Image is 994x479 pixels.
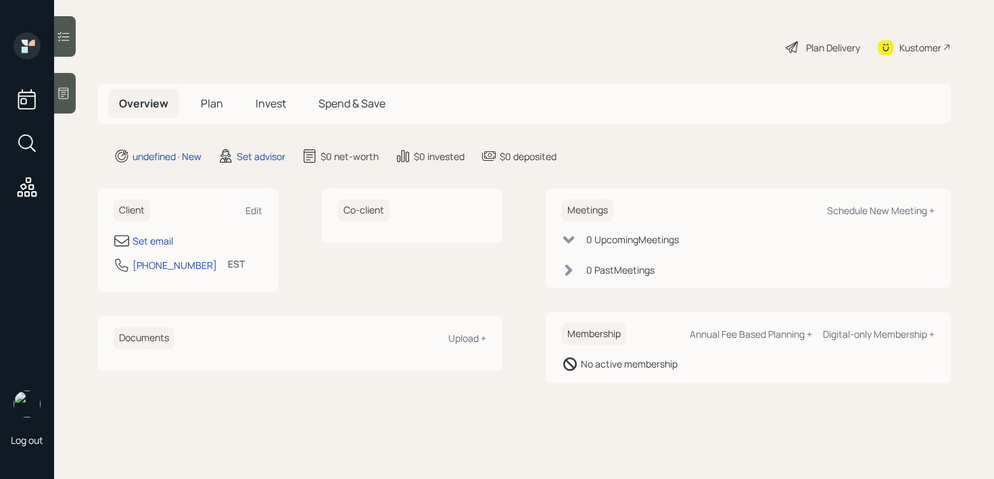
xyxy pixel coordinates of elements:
div: 0 Upcoming Meeting s [586,232,679,247]
div: Plan Delivery [806,41,860,55]
div: Set email [133,234,173,248]
div: Kustomer [899,41,941,55]
div: undefined · New [133,149,202,163]
div: $0 deposited [500,149,557,163]
h6: Meetings [562,199,613,222]
span: Plan [201,96,223,111]
div: Digital-only Membership + [823,328,934,341]
h6: Client [114,199,150,222]
div: Schedule New Meeting + [827,204,934,217]
div: Set advisor [237,149,285,163]
span: Spend & Save [318,96,385,111]
div: [PHONE_NUMBER] [133,258,217,272]
h6: Documents [114,327,174,349]
span: Overview [119,96,168,111]
div: 0 Past Meeting s [586,263,655,277]
h6: Co-client [338,199,389,222]
div: No active membership [581,357,678,371]
div: Log out [11,434,43,447]
div: $0 invested [414,149,465,163]
img: retirable_logo.png [14,390,41,418]
div: EST [228,257,245,271]
span: Invest [256,96,286,111]
div: Edit [245,204,262,217]
h6: Membership [562,323,626,345]
div: Upload + [448,332,486,345]
div: Annual Fee Based Planning + [690,328,812,341]
div: $0 net-worth [321,149,379,163]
